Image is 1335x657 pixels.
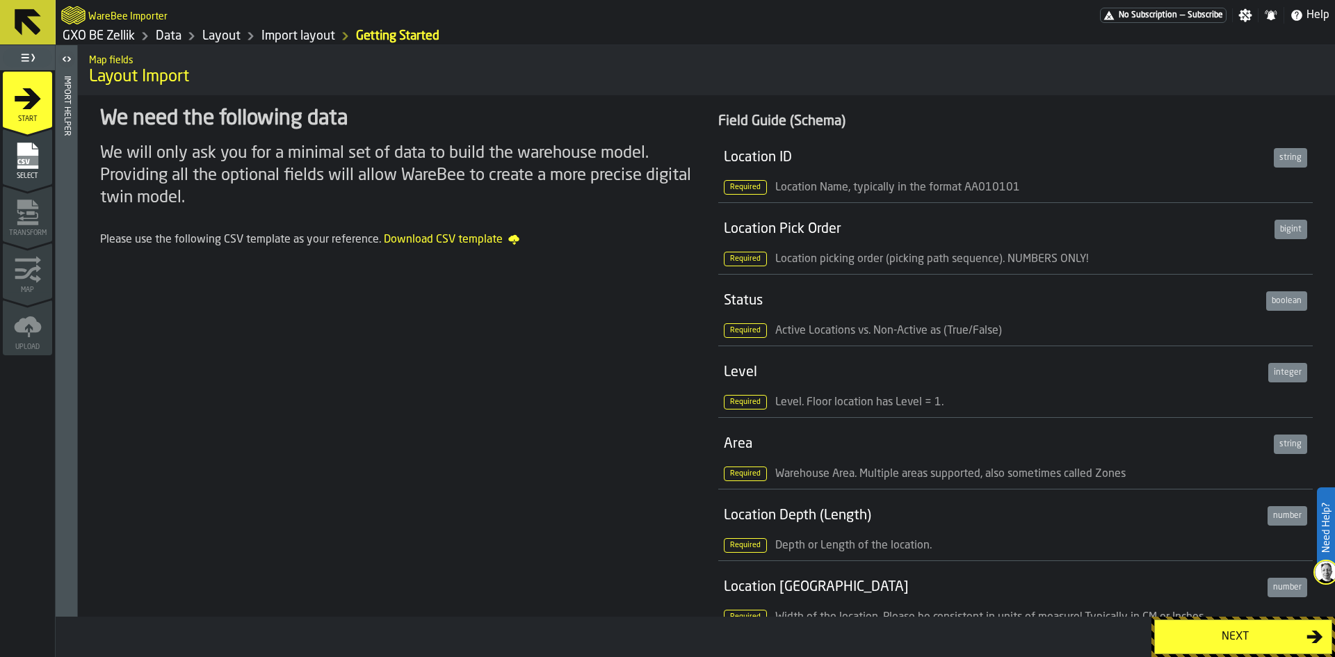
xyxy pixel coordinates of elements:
div: integer [1268,363,1307,382]
div: Status [724,291,1261,311]
span: — [1180,10,1185,20]
div: We need the following data [100,106,695,131]
div: Area [724,435,1268,454]
div: Import Helper [62,73,72,613]
div: number [1268,578,1307,597]
li: menu Map [3,243,52,298]
span: Help [1306,7,1329,24]
a: link-to-/wh/i/5fa160b1-7992-442a-9057-4226e3d2ae6d/pricing/ [1100,8,1227,23]
div: string [1274,148,1307,168]
span: Upload [3,343,52,351]
span: Location picking order (picking path sequence). NUMBERS ONLY! [775,254,1088,265]
span: Level. Floor location has Level = 1. [775,397,944,408]
span: Map [3,286,52,294]
a: link-to-/wh/i/5fa160b1-7992-442a-9057-4226e3d2ae6d/import/layout/ [261,29,335,44]
span: Required [724,538,767,553]
span: Required [724,252,767,266]
label: button-toggle-Help [1284,7,1335,24]
div: Location Depth (Length) [724,506,1262,526]
span: Please use the following CSV template as your reference. [100,234,381,245]
h2: Sub Title [88,8,168,22]
label: button-toggle-Notifications [1259,8,1284,22]
span: Subscribe [1188,10,1223,20]
span: Width of the location. Please be consistent in units of measure! Typically in CM or Inches [775,612,1204,623]
div: Field Guide (Schema) [718,112,1313,131]
button: button-Next [1154,619,1332,654]
label: button-toggle-Toggle Full Menu [3,48,52,67]
li: menu Transform [3,186,52,241]
div: Level [724,363,1263,382]
span: Required [724,395,767,409]
span: Depth or Length of the location. [775,540,932,551]
div: Next [1163,628,1306,645]
div: Location Pick Order [724,220,1269,239]
span: Layout Import [89,66,1324,88]
label: button-toggle-Open [57,48,76,73]
span: Transform [3,229,52,237]
span: Required [724,180,767,195]
span: Select [3,172,52,180]
span: No Subscription [1119,10,1177,20]
div: number [1268,506,1307,526]
li: menu Upload [3,300,52,355]
span: Active Locations vs. Non-Active as (True/False) [775,325,1002,336]
label: button-toggle-Settings [1233,8,1258,22]
div: bigint [1275,220,1307,239]
li: menu Select [3,129,52,184]
a: link-to-/wh/i/5fa160b1-7992-442a-9057-4226e3d2ae6d/data [156,29,181,44]
div: Location ID [724,148,1268,168]
a: link-to-/wh/i/5fa160b1-7992-442a-9057-4226e3d2ae6d [63,29,135,44]
a: Download CSV template [384,232,519,250]
div: Menu Subscription [1100,8,1227,23]
a: logo-header [61,3,86,28]
span: Required [724,610,767,624]
div: title-Layout Import [78,45,1335,95]
a: link-to-/wh/i/5fa160b1-7992-442a-9057-4226e3d2ae6d/designer [202,29,241,44]
li: menu Start [3,72,52,127]
nav: Breadcrumb [61,28,695,44]
span: Required [724,323,767,338]
div: boolean [1266,291,1307,311]
span: Location Name, typically in the format AA010101 [775,182,1020,193]
div: string [1274,435,1307,454]
span: Download CSV template [384,232,519,248]
h2: Sub Title [89,52,1324,66]
div: Location [GEOGRAPHIC_DATA] [724,578,1262,597]
span: Warehouse Area. Multiple areas supported, also sometimes called Zones [775,469,1126,480]
a: link-to-/wh/i/5fa160b1-7992-442a-9057-4226e3d2ae6d/import/layout/7fc17dd8-d410-4c54-8da9-8c4fc1bf... [356,29,439,44]
label: Need Help? [1318,489,1334,567]
header: Import Helper [56,45,77,617]
span: Start [3,115,52,123]
span: Required [724,467,767,481]
div: We will only ask you for a minimal set of data to build the warehouse model. Providing all the op... [100,143,695,209]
